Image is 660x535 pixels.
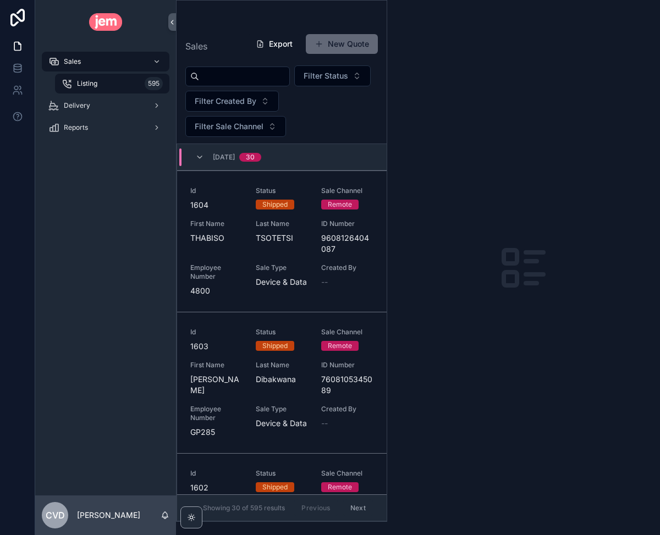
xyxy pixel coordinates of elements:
[190,263,243,281] span: Employee Number
[321,219,373,228] span: ID Number
[190,328,243,337] span: Id
[190,361,243,369] span: First Name
[190,186,243,195] span: Id
[306,34,378,54] button: New Quote
[321,263,373,272] span: Created By
[42,118,169,137] a: Reports
[256,233,308,244] span: TSOTETSI
[195,96,256,107] span: Filter Created By
[64,101,90,110] span: Delivery
[321,277,328,288] span: --
[321,405,373,413] span: Created By
[185,116,286,137] button: Select Button
[294,65,371,86] button: Select Button
[42,52,169,71] a: Sales
[343,499,373,516] button: Next
[256,418,308,429] span: Device & Data
[185,40,207,53] span: Sales
[328,200,352,209] div: Remote
[190,233,243,244] span: THABISO
[256,328,308,337] span: Status
[190,469,243,478] span: Id
[256,361,308,369] span: Last Name
[77,79,97,88] span: Listing
[321,418,328,429] span: --
[145,77,163,90] div: 595
[247,34,301,54] button: Export
[190,482,243,493] span: 1602
[321,328,373,337] span: Sale Channel
[321,186,373,195] span: Sale Channel
[46,509,65,522] span: Cvd
[321,233,373,255] span: 9608126404087
[190,374,243,396] span: [PERSON_NAME]
[42,96,169,115] a: Delivery
[89,13,123,31] img: App logo
[185,91,279,112] button: Select Button
[256,374,308,385] span: Dibakwana
[64,123,88,132] span: Reports
[321,374,373,396] span: 7608105345089
[256,186,308,195] span: Status
[246,153,255,162] div: 30
[203,504,285,512] span: Showing 30 of 595 results
[177,312,387,453] a: Id1603StatusShippedSale ChannelRemoteFirst Name[PERSON_NAME]Last NameDibakwanaID Number7608105345...
[256,277,308,288] span: Device & Data
[190,405,243,422] span: Employee Number
[304,70,348,81] span: Filter Status
[256,263,308,272] span: Sale Type
[64,57,81,66] span: Sales
[177,170,387,312] a: Id1604StatusShippedSale ChannelRemoteFirst NameTHABISOLast NameTSOTETSIID Number9608126404087Empl...
[190,219,243,228] span: First Name
[55,74,169,93] a: Listing595
[190,427,243,438] span: GP285
[328,482,352,492] div: Remote
[213,153,235,162] span: [DATE]
[35,44,176,152] div: scrollable content
[77,510,140,521] p: [PERSON_NAME]
[190,341,243,352] span: 1603
[328,341,352,351] div: Remote
[195,121,263,132] span: Filter Sale Channel
[256,469,308,478] span: Status
[190,285,243,296] span: 4800
[262,482,288,492] div: Shipped
[256,405,308,413] span: Sale Type
[321,469,373,478] span: Sale Channel
[262,341,288,351] div: Shipped
[256,219,308,228] span: Last Name
[190,200,243,211] span: 1604
[321,361,373,369] span: ID Number
[262,200,288,209] div: Shipped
